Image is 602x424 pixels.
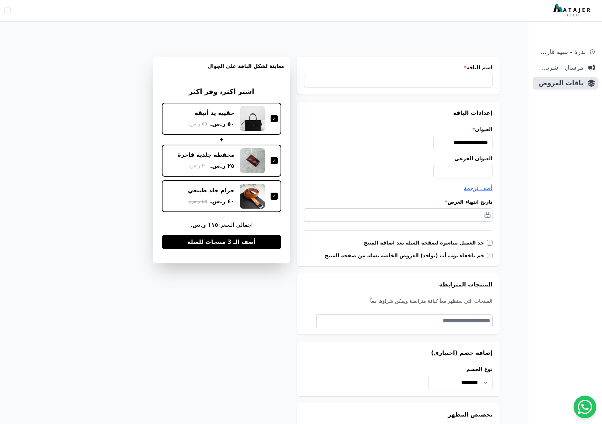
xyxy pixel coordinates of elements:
[304,297,492,305] p: المنتجات التي ستظهر معاً كباقة مترابطة ويمكن شراؤها معاً
[240,184,265,209] img: حزام جلد طبيعي
[190,221,218,228] b: ١١٥ ر.س.
[195,109,234,117] div: حقيبة يد أنيقة
[325,252,487,259] label: قم باخفاء بوب أب (نوافذ) العروض الخاصة بسلة من صفحة المنتج
[177,151,234,159] div: محفظة جلدية فاخرة
[304,198,492,205] label: تاريخ انتهاء العرض
[304,280,492,289] h3: المنتجات المترابطة
[304,155,492,162] label: العنوان الفرعي
[188,187,235,194] div: حزام جلد طبيعي
[304,126,492,133] label: العنوان
[187,238,256,246] span: أضف الـ 3 منتجات للسلة
[162,235,281,249] button: أضف الـ 3 منتجات للسلة
[464,184,492,193] button: أضف ترجمة
[464,185,492,192] span: أضف ترجمة
[159,63,284,78] h3: معاينة لشكل الباقة على الجوال
[162,87,281,97] h3: اشتر اكثر، وفر اكثر
[304,64,492,71] label: اسم الباقة
[188,162,207,170] span: ٣٠ ر.س.
[364,239,487,246] label: خذ العميل مباشرة لصفحة السلة بعد اضافة المنتج
[304,109,492,117] h3: إعدادات الباقة
[536,47,586,57] span: ندرة - تنبية قارب علي النفاذ
[162,221,281,229] span: اجمالي السعر:
[210,120,234,128] span: ٥٠ ر.س.
[536,63,584,73] span: مرسال - شريط دعاية
[536,78,584,88] span: باقات العروض
[304,349,492,357] h3: إضافة خصم (اختياري)
[428,366,492,373] label: نوع الخصم
[210,162,234,170] span: ٢٥ ر.س.
[188,120,207,128] span: ٥٥ ر.س.
[240,148,265,173] img: محفظة جلدية فاخرة
[304,410,492,419] h3: تخصيص المظهر
[316,317,490,325] textarea: Search
[162,135,281,144] div: +
[210,197,234,206] span: ٤٠ ر.س.
[553,4,592,17] img: MatajerTech Logo
[188,198,207,205] span: ٤٥ ر.س.
[240,106,265,131] img: حقيبة يد أنيقة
